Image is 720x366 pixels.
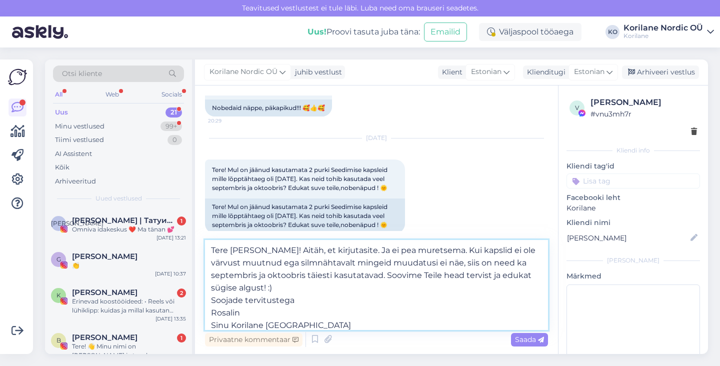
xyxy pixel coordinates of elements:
[438,67,462,77] div: Klient
[8,67,27,86] img: Askly Logo
[72,225,186,234] div: Omniva idakeskus ❤️ Ma tänan 💕
[95,194,142,203] span: Uued vestlused
[307,26,420,38] div: Proovi tasuta juba täna:
[575,104,579,111] span: v
[159,88,184,101] div: Socials
[167,135,182,145] div: 0
[56,336,61,344] span: B
[72,216,176,225] span: АЛИНА | Татуированная мама, специалист по анализу рисунка
[55,107,68,117] div: Uus
[209,66,277,77] span: Korilane Nordic OÜ
[53,88,64,101] div: All
[605,25,619,39] div: KO
[156,234,186,241] div: [DATE] 13:21
[479,23,581,41] div: Väljaspool tööaega
[103,88,121,101] div: Web
[566,203,700,213] p: Korilane
[623,24,703,32] div: Korilane Nordic OÜ
[51,219,103,227] span: [PERSON_NAME]
[566,217,700,228] p: Kliendi nimi
[55,176,96,186] div: Arhiveeritud
[291,67,342,77] div: juhib vestlust
[523,67,565,77] div: Klienditugi
[205,198,405,233] div: Tere! Mul on jäänud kasutamata 2 purki Seedimise kapsleid mille lõpptähtaeg oli [DATE]. Kas neid ...
[208,117,245,124] span: 20:29
[72,261,186,270] div: 👏
[212,166,389,191] span: Tere! Mul on jäänud kasutamata 2 purki Seedimise kapsleid mille lõpptähtaeg oli [DATE]. Kas neid ...
[205,333,302,346] div: Privaatne kommentaar
[566,161,700,171] p: Kliendi tag'id
[205,240,548,330] textarea: Tere [PERSON_NAME]! Aitäh, et kirjutasite. Ja ei pea muretsema. Kui kapslid ei ole värvust muutnu...
[515,335,544,344] span: Saada
[56,255,61,263] span: G
[307,27,326,36] b: Uus!
[55,162,69,172] div: Kõik
[72,342,186,360] div: Tere! 👋 Minu nimi on [PERSON_NAME] ja tegelen sisuloomisega Instagramis ✨. Sooviksin teha koostöö...
[566,173,700,188] input: Lisa tag
[177,216,186,225] div: 1
[56,291,61,299] span: K
[55,135,104,145] div: Tiimi vestlused
[590,96,697,108] div: [PERSON_NAME]
[471,66,501,77] span: Estonian
[205,99,332,116] div: Nobedaid näppe, päkapikud!!! 🥰👍🥰
[424,22,467,41] button: Emailid
[566,271,700,281] p: Märkmed
[177,288,186,297] div: 2
[590,108,697,119] div: # vnu3mh7r
[622,65,699,79] div: Arhiveeri vestlus
[567,232,688,243] input: Lisa nimi
[72,288,137,297] span: Kristina Karu
[574,66,604,77] span: Estonian
[72,333,137,342] span: Brigita Taevere
[55,121,104,131] div: Minu vestlused
[72,297,186,315] div: Erinevad koostööideed: • Reels või lühiklipp: kuidas ja millal kasutan Korilase tooteid oma igapä...
[155,315,186,322] div: [DATE] 13:35
[623,24,714,40] a: Korilane Nordic OÜKorilane
[205,133,548,142] div: [DATE]
[55,149,92,159] div: AI Assistent
[160,121,182,131] div: 99+
[165,107,182,117] div: 21
[177,333,186,342] div: 1
[72,252,137,261] span: Gertu T
[623,32,703,40] div: Korilane
[155,270,186,277] div: [DATE] 10:37
[566,146,700,155] div: Kliendi info
[62,68,102,79] span: Otsi kliente
[566,256,700,265] div: [PERSON_NAME]
[566,192,700,203] p: Facebooki leht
